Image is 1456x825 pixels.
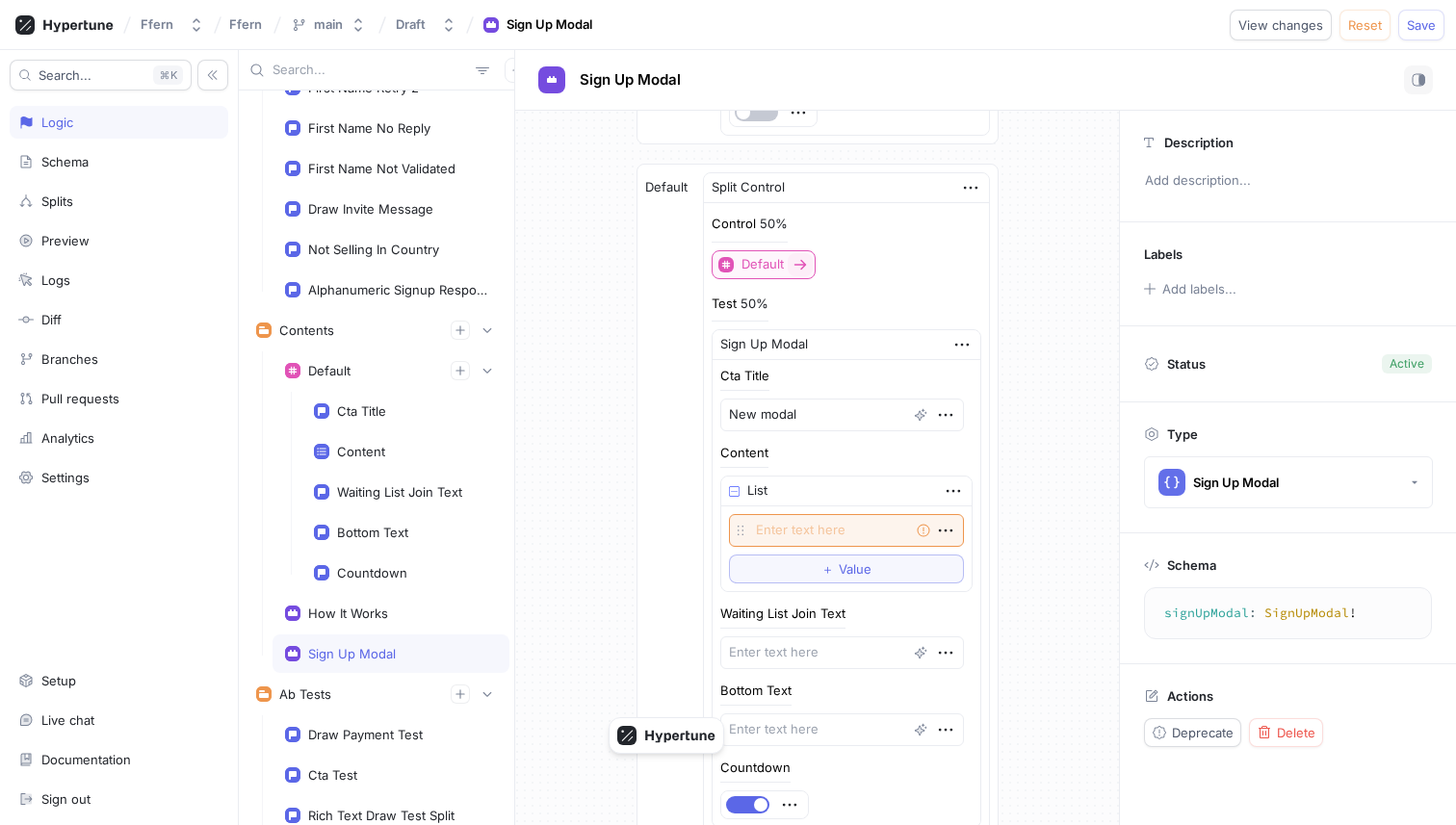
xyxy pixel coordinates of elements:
[41,272,70,288] div: Logs
[1137,276,1241,301] button: Add labels...
[41,391,119,406] div: Pull requests
[712,295,737,314] p: Test
[1193,475,1279,491] div: Sign Up Modal
[273,61,468,80] input: Search...
[229,17,262,31] span: Ffern
[741,256,784,272] div: Default
[1144,718,1241,747] button: Deprecate
[741,297,768,310] div: 50%
[308,242,439,257] div: Not Selling In Country
[337,444,385,459] div: Content
[507,15,592,35] div: Sign Up Modal
[645,178,688,197] p: Default
[1172,727,1234,738] span: Deprecate
[41,154,89,169] div: Schema
[1144,456,1433,508] button: Sign Up Modal
[1162,283,1236,296] div: Add labels...
[308,161,455,176] div: First Name Not Validated
[747,481,767,501] div: List
[712,250,816,279] button: Default
[720,447,768,459] div: Content
[308,808,455,823] div: Rich Text Draw Test Split
[720,335,808,354] div: Sign Up Modal
[1230,10,1332,40] button: View changes
[41,193,73,209] div: Splits
[308,282,489,297] div: Alphanumeric Signup Response
[1167,688,1213,704] p: Actions
[41,791,91,807] div: Sign out
[337,525,408,540] div: Bottom Text
[41,115,73,130] div: Logic
[337,484,462,500] div: Waiting List Join Text
[308,606,388,621] div: How It Works
[1167,557,1216,573] p: Schema
[720,607,845,620] div: Waiting List Join Text
[1339,10,1391,40] button: Reset
[1167,350,1206,377] p: Status
[1407,19,1436,31] span: Save
[41,673,76,688] div: Setup
[308,767,357,783] div: Cta Test
[337,403,386,419] div: Cta Title
[1144,246,1183,262] p: Labels
[10,60,192,90] button: Search...K
[308,363,351,378] div: Default
[821,563,834,575] span: ＋
[308,727,423,742] div: Draw Payment Test
[760,218,788,230] div: 50%
[133,9,212,40] button: Ffern
[41,712,94,728] div: Live chat
[308,646,396,661] div: Sign Up Modal
[308,120,430,136] div: First Name No Reply
[41,233,90,248] div: Preview
[1390,355,1424,373] div: Active
[41,351,98,367] div: Branches
[39,69,91,81] span: Search...
[1238,19,1323,31] span: View changes
[1153,596,1423,631] textarea: signUpModal: SignUpModal!
[279,686,331,702] div: Ab Tests
[1164,135,1234,150] p: Description
[1277,727,1315,738] span: Delete
[41,470,90,485] div: Settings
[388,9,464,40] button: Draft
[720,399,964,431] textarea: New modal
[1398,10,1444,40] button: Save
[1167,426,1198,442] p: Type
[712,178,785,197] div: Split Control
[1136,165,1440,197] p: Add description...
[580,72,681,88] span: Sign Up Modal
[712,215,756,234] p: Control
[141,16,173,33] div: Ffern
[41,430,94,446] div: Analytics
[396,16,426,33] div: Draft
[153,65,183,85] div: K
[720,761,791,774] div: Countdown
[729,554,964,583] button: ＋Value
[839,563,871,575] span: Value
[720,370,769,382] div: Cta Title
[314,16,343,33] div: main
[1249,718,1323,747] button: Delete
[308,201,433,217] div: Draw Invite Message
[720,684,792,697] div: Bottom Text
[337,565,407,580] div: Countdown
[279,322,334,338] div: Contents
[283,9,374,40] button: main
[41,312,62,327] div: Diff
[1348,19,1382,31] span: Reset
[41,752,131,767] div: Documentation
[10,743,228,776] a: Documentation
